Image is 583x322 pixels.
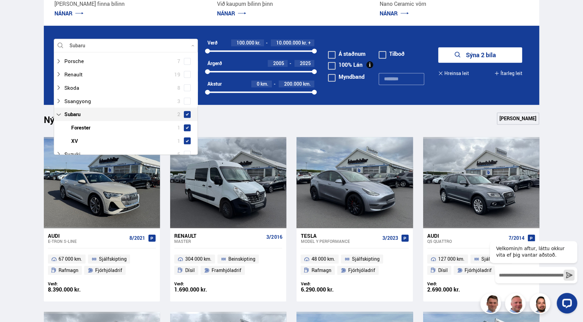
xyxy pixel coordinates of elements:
div: Model Y PERFORMANCE [301,239,379,244]
div: Verð [207,40,217,46]
span: 8/2021 [129,235,145,241]
div: Verð: [48,281,102,286]
span: Dísil [438,266,448,274]
a: NÁNAR [54,10,84,17]
div: Tesla [301,233,379,239]
div: Q5 QUATTRO [427,239,506,244]
span: 7 [177,56,180,66]
iframe: LiveChat chat widget [484,229,580,319]
span: 0 [257,80,259,87]
div: Master [174,239,264,244]
span: 67 000 km. [59,255,82,263]
h1: Nýtt á skrá [44,114,99,129]
div: e-tron S-LINE [48,239,127,244]
span: 3/2023 [382,235,398,241]
label: Tilboð [379,51,405,57]
a: NÁNAR [217,10,246,17]
span: Rafmagn [59,266,78,274]
span: 1 [177,123,180,133]
img: FbJEzSuNWCJXmdc-.webp [481,294,502,315]
div: Akstur [207,81,222,87]
a: Audi e-tron S-LINE 8/2021 67 000 km. Sjálfskipting Rafmagn Fjórhjóladrif Verð: 8.390.000 kr. [44,228,160,301]
span: Sjálfskipting [481,255,509,263]
button: Sýna 2 bíla [438,47,522,63]
div: Audi [48,233,127,239]
a: NÁNAR [380,10,409,17]
a: [PERSON_NAME] [497,112,539,125]
span: 304 000 km. [185,255,212,263]
span: 19 [174,70,180,79]
span: 2005 [273,60,284,66]
div: Renault [174,233,264,239]
label: Myndband [328,74,365,79]
div: 8.390.000 kr. [48,287,102,293]
span: km. [261,81,268,87]
span: 3 [177,96,180,106]
span: 8 [177,83,180,93]
label: 100% Lán [328,62,363,67]
span: 127 000 km. [438,255,465,263]
span: Rafmagn [312,266,331,274]
span: kr. [255,40,261,46]
span: 200.000 [284,80,302,87]
span: 2 [177,109,180,119]
div: 6.290.000 kr. [301,287,355,293]
label: Á staðnum [328,51,366,57]
span: Beinskipting [228,255,255,263]
span: Framhjóladrif [212,266,241,274]
span: 48 000 km. [312,255,335,263]
span: Fjórhjóladrif [95,266,122,274]
span: + [308,40,311,46]
a: Renault Master 3/2016 304 000 km. Beinskipting Dísil Framhjóladrif Verð: 1.690.000 kr. [170,228,286,301]
span: 2025 [300,60,311,66]
a: Audi Q5 QUATTRO 7/2014 127 000 km. Sjálfskipting Dísil Fjórhjóladrif Verð: 2.690.000 kr. [423,228,539,301]
span: Dísil [185,266,195,274]
span: km. [303,81,311,87]
span: 5 [177,149,180,159]
span: Fjórhjóladrif [464,266,491,274]
span: Sjálfskipting [99,255,127,263]
span: Fjórhjóladrif [348,266,375,274]
div: Árgerð [207,61,222,66]
span: 1 [177,136,180,146]
div: Verð: [174,281,228,286]
div: Verð: [427,281,481,286]
div: 2.690.000 kr. [427,287,481,293]
div: Audi [427,233,506,239]
a: Tesla Model Y PERFORMANCE 3/2023 48 000 km. Sjálfskipting Rafmagn Fjórhjóladrif Verð: 6.290.000 kr. [296,228,413,301]
div: Verð: [301,281,355,286]
span: Sjálfskipting [352,255,380,263]
span: 10.000.000 [276,39,301,46]
button: Ítarleg leit [494,66,522,81]
button: Hreinsa leit [438,66,469,81]
span: 100.000 [237,39,254,46]
span: kr. [302,40,307,46]
div: 1.690.000 kr. [174,287,228,293]
span: 3/2016 [266,234,282,240]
